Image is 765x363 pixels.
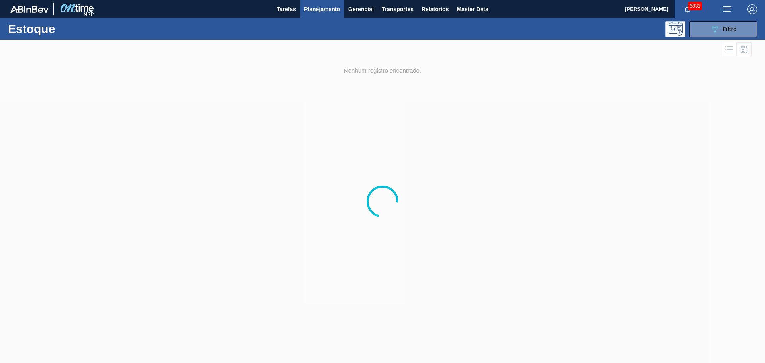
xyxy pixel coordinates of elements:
[688,2,702,10] span: 6831
[723,26,737,32] span: Filtro
[722,4,732,14] img: userActions
[10,6,49,13] img: TNhmsLtSVTkK8tSr43FrP2fwEKptu5GPRR3wAAAABJRU5ErkJggg==
[348,4,374,14] span: Gerencial
[689,21,757,37] button: Filtro
[304,4,340,14] span: Planejamento
[382,4,414,14] span: Transportes
[675,4,700,15] button: Notificações
[8,24,127,33] h1: Estoque
[665,21,685,37] div: Pogramando: nenhum usuário selecionado
[457,4,488,14] span: Master Data
[422,4,449,14] span: Relatórios
[747,4,757,14] img: Logout
[277,4,296,14] span: Tarefas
